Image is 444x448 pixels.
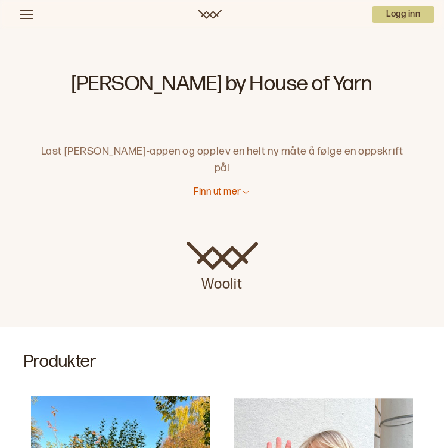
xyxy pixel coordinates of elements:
button: User dropdown [372,6,434,23]
h1: [PERSON_NAME] by House of Yarn [37,71,407,105]
a: Woolit [187,242,258,294]
a: Woolit [198,10,222,19]
p: Finn ut mer [194,186,241,199]
p: Woolit [187,270,258,294]
p: Logg inn [372,6,434,23]
p: Last [PERSON_NAME]-appen og opplev en helt ny måte å følge en oppskrift på! [37,124,407,177]
button: Finn ut mer [194,186,250,199]
img: Woolit [187,242,258,270]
